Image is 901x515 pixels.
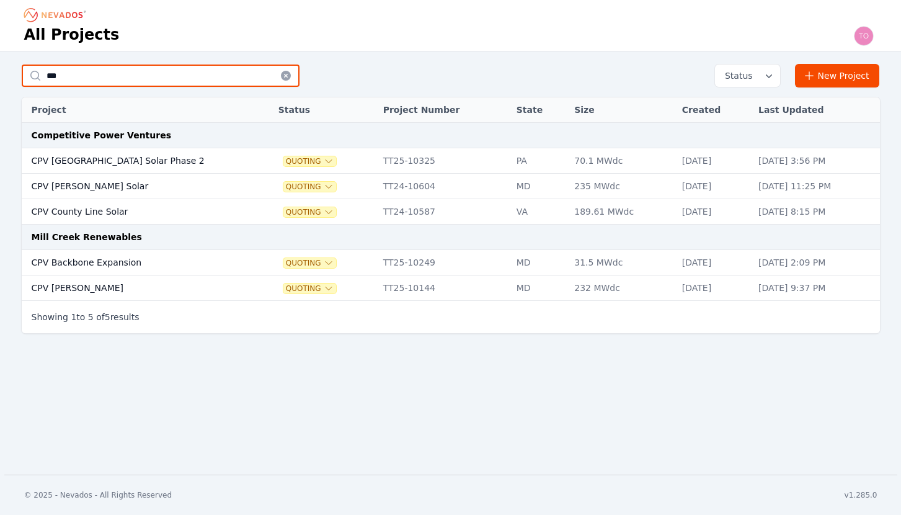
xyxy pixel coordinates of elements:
td: TT25-10144 [377,275,510,301]
th: Last Updated [752,97,879,123]
th: Size [568,97,676,123]
span: Status [720,69,753,82]
button: Quoting [283,207,336,217]
td: 31.5 MWdc [568,250,676,275]
td: [DATE] 8:15 PM [752,199,879,225]
td: MD [510,275,568,301]
td: [DATE] 3:56 PM [752,148,879,174]
td: Mill Creek Renewables [22,225,880,250]
th: Project [22,97,254,123]
img: todd.padezanin@nevados.solar [854,26,874,46]
tr: CPV Backbone ExpansionQuotingTT25-10249MD31.5 MWdc[DATE][DATE] 2:09 PM [22,250,880,275]
button: Status [715,65,780,87]
td: [DATE] [676,199,752,225]
nav: Breadcrumb [24,5,90,25]
td: 232 MWdc [568,275,676,301]
th: Status [272,97,377,123]
span: 1 [71,312,76,322]
td: CPV Backbone Expansion [22,250,254,275]
a: New Project [795,64,880,87]
td: VA [510,199,568,225]
button: Quoting [283,182,336,192]
span: 5 [88,312,94,322]
th: Created [676,97,752,123]
td: TT24-10587 [377,199,510,225]
tr: CPV [PERSON_NAME]QuotingTT25-10144MD232 MWdc[DATE][DATE] 9:37 PM [22,275,880,301]
h1: All Projects [24,25,120,45]
tr: CPV County Line SolarQuotingTT24-10587VA189.61 MWdc[DATE][DATE] 8:15 PM [22,199,880,225]
tr: CPV [GEOGRAPHIC_DATA] Solar Phase 2QuotingTT25-10325PA70.1 MWdc[DATE][DATE] 3:56 PM [22,148,880,174]
td: MD [510,250,568,275]
th: Project Number [377,97,510,123]
div: v1.285.0 [845,490,877,500]
td: CPV [PERSON_NAME] Solar [22,174,254,199]
td: 235 MWdc [568,174,676,199]
button: Quoting [283,284,336,293]
div: © 2025 - Nevados - All Rights Reserved [24,490,172,500]
td: CPV County Line Solar [22,199,254,225]
td: CPV [PERSON_NAME] [22,275,254,301]
td: Competitive Power Ventures [22,123,880,148]
p: Showing to of results [32,311,140,323]
td: 189.61 MWdc [568,199,676,225]
button: Quoting [283,258,336,268]
td: TT25-10249 [377,250,510,275]
td: MD [510,174,568,199]
th: State [510,97,568,123]
td: [DATE] 9:37 PM [752,275,879,301]
td: CPV [GEOGRAPHIC_DATA] Solar Phase 2 [22,148,254,174]
td: [DATE] 11:25 PM [752,174,879,199]
td: TT25-10325 [377,148,510,174]
td: [DATE] [676,148,752,174]
td: [DATE] [676,275,752,301]
tr: CPV [PERSON_NAME] SolarQuotingTT24-10604MD235 MWdc[DATE][DATE] 11:25 PM [22,174,880,199]
button: Quoting [283,156,336,166]
td: [DATE] 2:09 PM [752,250,879,275]
td: PA [510,148,568,174]
td: TT24-10604 [377,174,510,199]
td: 70.1 MWdc [568,148,676,174]
td: [DATE] [676,174,752,199]
td: [DATE] [676,250,752,275]
span: 5 [105,312,110,322]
